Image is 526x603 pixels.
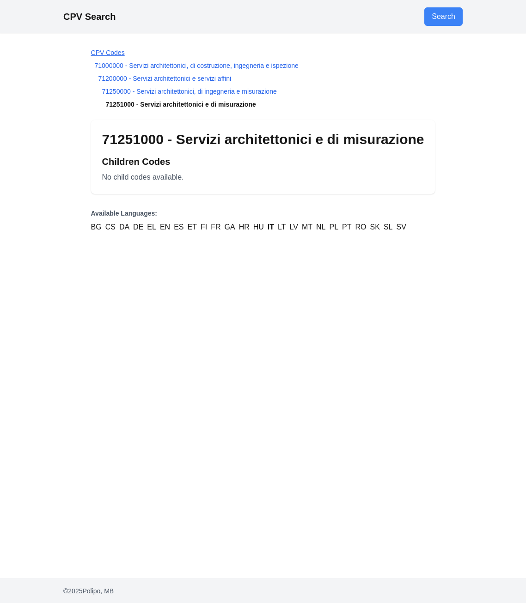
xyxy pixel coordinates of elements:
[133,222,143,233] a: DE
[102,172,424,183] p: No child codes available.
[174,222,183,233] a: ES
[290,222,298,233] a: LV
[102,155,424,168] h2: Children Codes
[91,209,435,218] p: Available Languages:
[424,7,463,26] a: Go to search
[63,12,116,22] a: CPV Search
[201,222,207,233] a: FI
[91,49,125,56] a: CPV Codes
[105,222,116,233] a: CS
[268,222,274,233] a: IT
[278,222,286,233] a: LT
[355,222,367,233] a: RO
[188,222,197,233] a: ET
[316,222,325,233] a: NL
[91,100,435,109] li: 71251000 - Servizi architettonici e di misurazione
[253,222,264,233] a: HU
[95,62,299,69] a: 71000000 - Servizi architettonici, di costruzione, ingegneria e ispezione
[119,222,129,233] a: DA
[160,222,170,233] a: EN
[330,222,339,233] a: PL
[102,88,277,95] a: 71250000 - Servizi architettonici, di ingegneria e misurazione
[396,222,406,233] a: SV
[225,222,235,233] a: GA
[91,222,102,233] a: BG
[102,131,424,148] h1: 71251000 - Servizi architettonici e di misurazione
[91,209,435,233] nav: Language Versions
[147,222,156,233] a: EL
[98,75,232,82] a: 71200000 - Servizi architettonici e servizi affini
[370,222,380,233] a: SK
[302,222,312,233] a: MT
[384,222,393,233] a: SL
[211,222,220,233] a: FR
[91,48,435,109] nav: Breadcrumb
[63,586,463,596] p: © 2025 Polipo, MB
[342,222,351,233] a: PT
[239,222,250,233] a: HR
